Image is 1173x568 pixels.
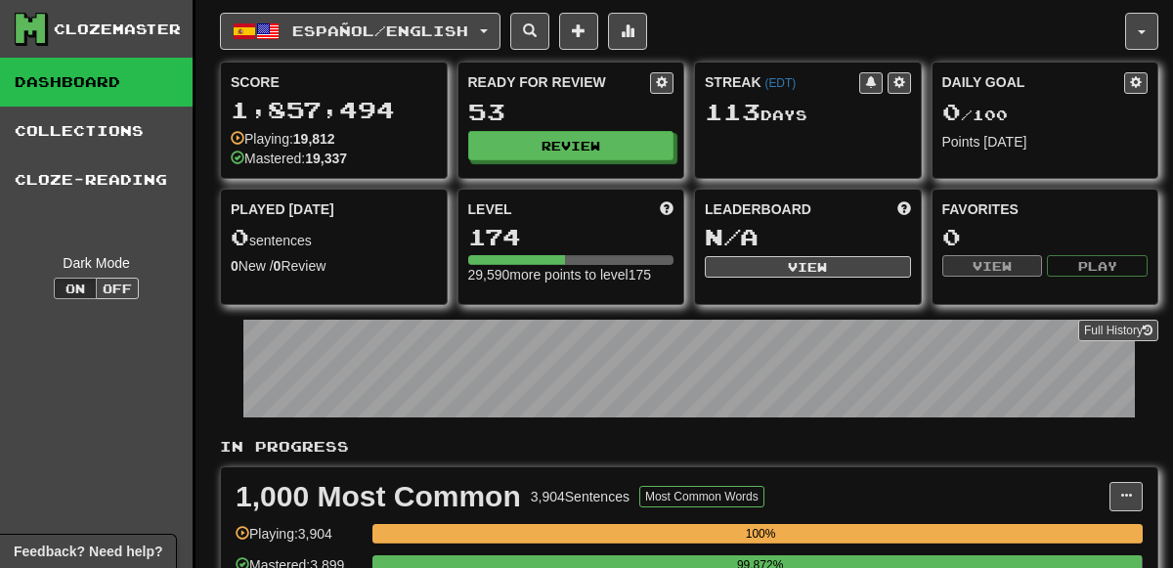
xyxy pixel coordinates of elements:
[897,199,911,219] span: This week in points, UTC
[231,223,249,250] span: 0
[220,437,1158,457] p: In Progress
[510,13,549,50] button: Search sentences
[942,98,961,125] span: 0
[231,98,437,122] div: 1,857,494
[608,13,647,50] button: More stats
[274,258,282,274] strong: 0
[942,255,1043,277] button: View
[468,131,674,160] button: Review
[942,72,1125,94] div: Daily Goal
[559,13,598,50] button: Add sentence to collection
[1047,255,1148,277] button: Play
[705,72,859,92] div: Streak
[231,256,437,276] div: New / Review
[378,524,1143,544] div: 100%
[468,100,674,124] div: 53
[764,76,796,90] a: (EDT)
[220,13,500,50] button: Español/English
[305,151,347,166] strong: 19,337
[236,482,521,511] div: 1,000 Most Common
[292,22,468,39] span: Español / English
[14,542,162,561] span: Open feedback widget
[660,199,673,219] span: Score more points to level up
[705,199,811,219] span: Leaderboard
[705,100,911,125] div: Day s
[468,199,512,219] span: Level
[942,107,1008,123] span: / 100
[468,225,674,249] div: 174
[54,20,181,39] div: Clozemaster
[231,129,335,149] div: Playing:
[705,256,911,278] button: View
[1078,320,1158,341] a: Full History
[468,265,674,284] div: 29,590 more points to level 175
[54,278,97,299] button: On
[231,199,334,219] span: Played [DATE]
[293,131,335,147] strong: 19,812
[96,278,139,299] button: Off
[705,223,759,250] span: N/A
[942,199,1149,219] div: Favorites
[231,225,437,250] div: sentences
[942,225,1149,249] div: 0
[231,149,347,168] div: Mastered:
[15,253,178,273] div: Dark Mode
[942,132,1149,152] div: Points [DATE]
[236,524,363,556] div: Playing: 3,904
[531,487,630,506] div: 3,904 Sentences
[231,258,239,274] strong: 0
[639,486,764,507] button: Most Common Words
[231,72,437,92] div: Score
[468,72,651,92] div: Ready for Review
[705,98,760,125] span: 113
